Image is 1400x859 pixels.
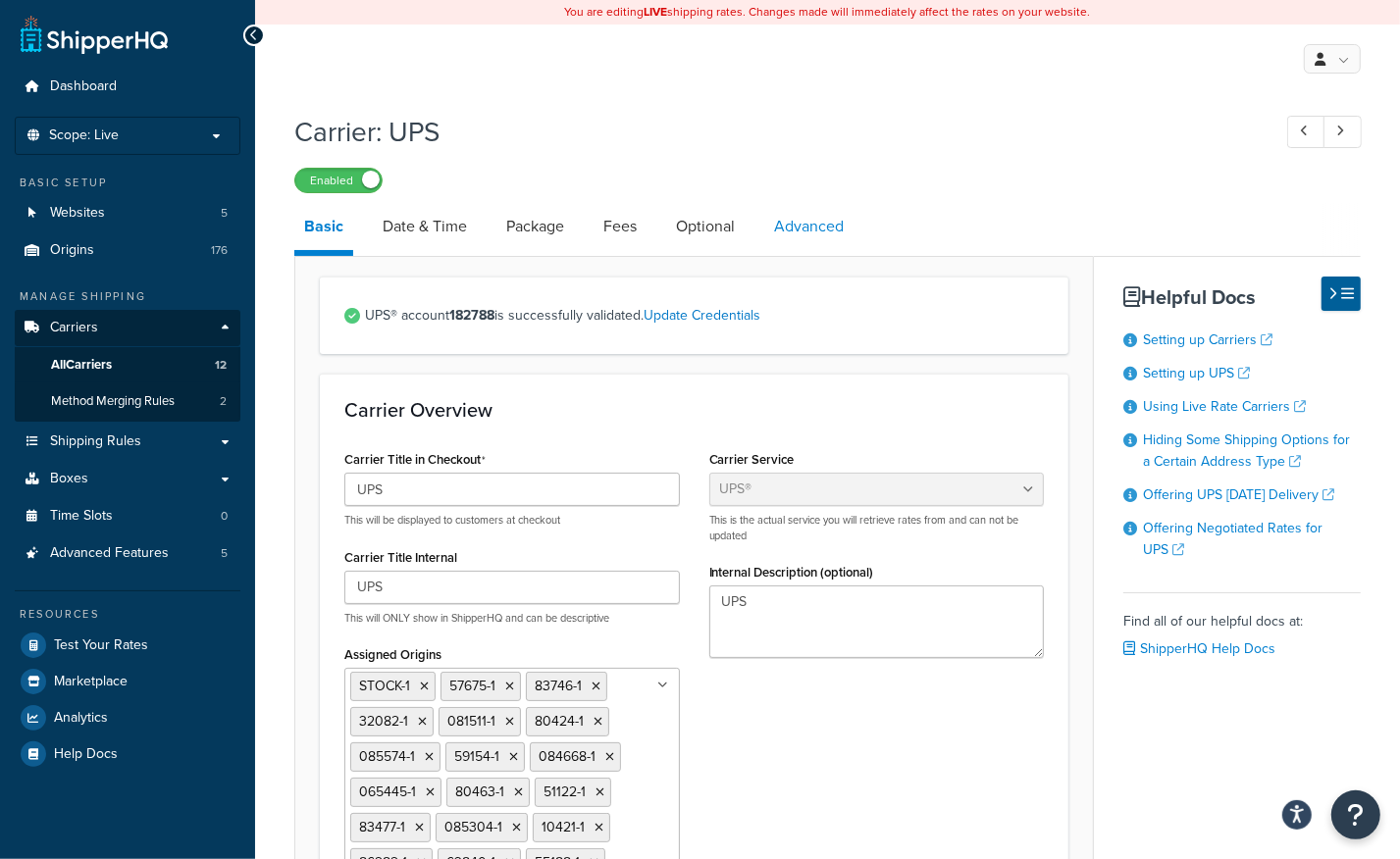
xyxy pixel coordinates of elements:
[50,545,169,562] span: Advanced Features
[15,347,240,383] a: AllCarriers12
[15,606,240,623] div: Resources
[1143,429,1350,472] a: Hiding Some Shipping Options for a Certain Address Type
[447,711,495,732] span: 081511-1
[344,611,680,626] p: This will ONLY show in ShipperHQ and can be descriptive
[15,288,240,305] div: Manage Shipping
[50,205,105,222] span: Websites
[1143,518,1322,560] a: Offering Negotiated Rates for UPS
[54,746,118,763] span: Help Docs
[50,242,94,259] span: Origins
[15,664,240,699] a: Marketplace
[54,710,108,727] span: Analytics
[15,232,240,269] li: Origins
[542,817,585,837] span: 10421-1
[1123,286,1361,308] h3: Helpful Docs
[1143,484,1334,505] a: Offering UPS [DATE] Delivery
[1322,277,1361,311] button: Hide Help Docs
[15,69,240,105] a: Dashboard
[15,461,240,497] a: Boxes
[449,305,494,326] strong: 182788
[1123,638,1275,659] a: ShipperHQ Help Docs
[1123,592,1361,663] div: Find all of our helpful docs at:
[444,817,502,837] span: 085304-1
[709,513,1045,543] p: This is the actual service you will retrieve rates from and can not be updated
[15,498,240,534] a: Time Slots0
[454,746,499,767] span: 59154-1
[54,637,148,654] span: Test Your Rates
[455,782,504,802] span: 80463-1
[295,169,382,192] label: Enabled
[594,203,647,250] a: Fees
[15,383,240,420] li: Method Merging Rules
[764,203,854,250] a: Advanced
[15,310,240,346] a: Carriers
[449,676,495,696] span: 57675-1
[211,242,228,259] span: 176
[344,452,486,468] label: Carrier Title in Checkout
[344,399,1044,421] h3: Carrier Overview
[221,508,228,525] span: 0
[15,195,240,231] a: Websites5
[220,393,227,410] span: 2
[535,676,582,696] span: 83746-1
[1143,329,1272,350] a: Setting up Carriers
[221,545,228,562] span: 5
[359,746,415,767] span: 085574-1
[294,113,1251,151] h1: Carrier: UPS
[344,550,457,565] label: Carrier Title Internal
[709,565,874,580] label: Internal Description (optional)
[1323,116,1362,148] a: Next Record
[15,175,240,191] div: Basic Setup
[15,383,240,420] a: Method Merging Rules2
[644,305,760,326] a: Update Credentials
[15,310,240,422] li: Carriers
[15,498,240,534] li: Time Slots
[221,205,228,222] span: 5
[15,535,240,572] li: Advanced Features
[50,78,117,95] span: Dashboard
[365,302,1044,329] span: UPS® account is successfully validated.
[1143,396,1306,417] a: Using Live Rate Carriers
[666,203,745,250] a: Optional
[709,452,795,467] label: Carrier Service
[1331,790,1380,839] button: Open Resource Center
[373,203,477,250] a: Date & Time
[215,357,227,374] span: 12
[544,782,586,802] span: 51122-1
[51,393,175,410] span: Method Merging Rules
[15,628,240,663] a: Test Your Rates
[539,746,596,767] span: 084668-1
[50,320,98,336] span: Carriers
[344,513,680,528] p: This will be displayed to customers at checkout
[1143,363,1250,383] a: Setting up UPS
[15,535,240,572] a: Advanced Features5
[1287,116,1325,148] a: Previous Record
[50,508,113,525] span: Time Slots
[359,711,408,732] span: 32082-1
[709,585,1045,658] textarea: UPS
[359,782,416,802] span: 065445-1
[535,711,584,732] span: 80424-1
[15,232,240,269] a: Origins176
[359,676,410,696] span: STOCK-1
[15,700,240,735] a: Analytics
[294,203,353,256] a: Basic
[15,195,240,231] li: Websites
[49,127,119,144] span: Scope: Live
[54,674,128,690] span: Marketplace
[15,736,240,772] a: Help Docs
[645,3,668,21] b: LIVE
[50,471,88,487] span: Boxes
[496,203,574,250] a: Package
[50,433,141,450] span: Shipping Rules
[359,817,405,837] span: 83477-1
[15,424,240,460] a: Shipping Rules
[344,647,441,662] label: Assigned Origins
